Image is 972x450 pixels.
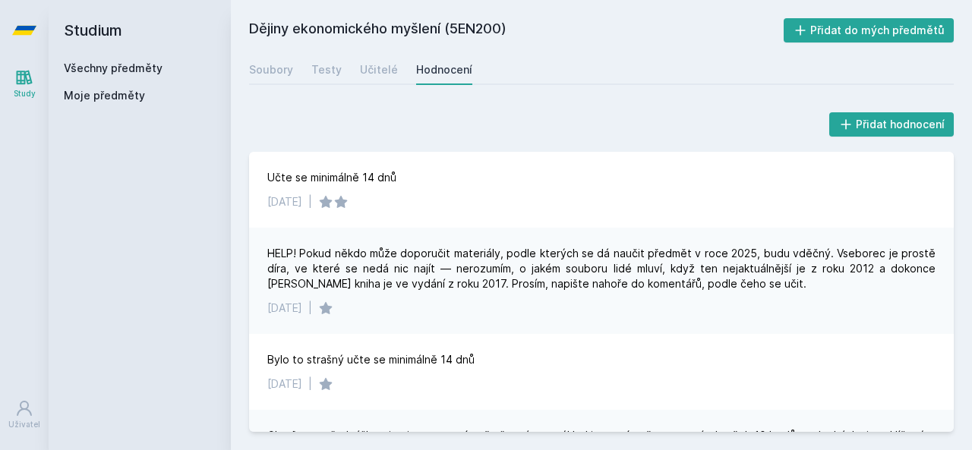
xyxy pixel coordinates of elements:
[829,112,955,137] button: Přidat hodnocení
[308,376,312,392] div: |
[267,301,302,316] div: [DATE]
[64,88,145,103] span: Moje předměty
[14,88,36,99] div: Study
[249,55,293,85] a: Soubory
[360,62,398,77] div: Učitelé
[249,62,293,77] div: Soubory
[360,55,398,85] a: Učitelé
[64,61,163,74] a: Všechny předměty
[308,194,312,209] div: |
[3,392,46,438] a: Uživatel
[267,352,475,367] div: Bylo to strašný učte se minimálně 14 dnů
[416,55,472,85] a: Hodnocení
[267,376,302,392] div: [DATE]
[249,18,784,42] h2: Dějiny ekonomického myšlení (5EN200)
[311,62,342,77] div: Testy
[3,61,46,107] a: Study
[308,301,312,316] div: |
[267,170,396,185] div: Učte se minimálně 14 dnů
[267,194,302,209] div: [DATE]
[311,55,342,85] a: Testy
[267,246,936,291] div: HELP! Pokud někdo může doporučit materiály, podle kterých se dá naučit předmět v roce 2025, budu ...
[784,18,955,42] button: Přidat do mých předmětů
[416,62,472,77] div: Hodnocení
[8,419,40,430] div: Uživatel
